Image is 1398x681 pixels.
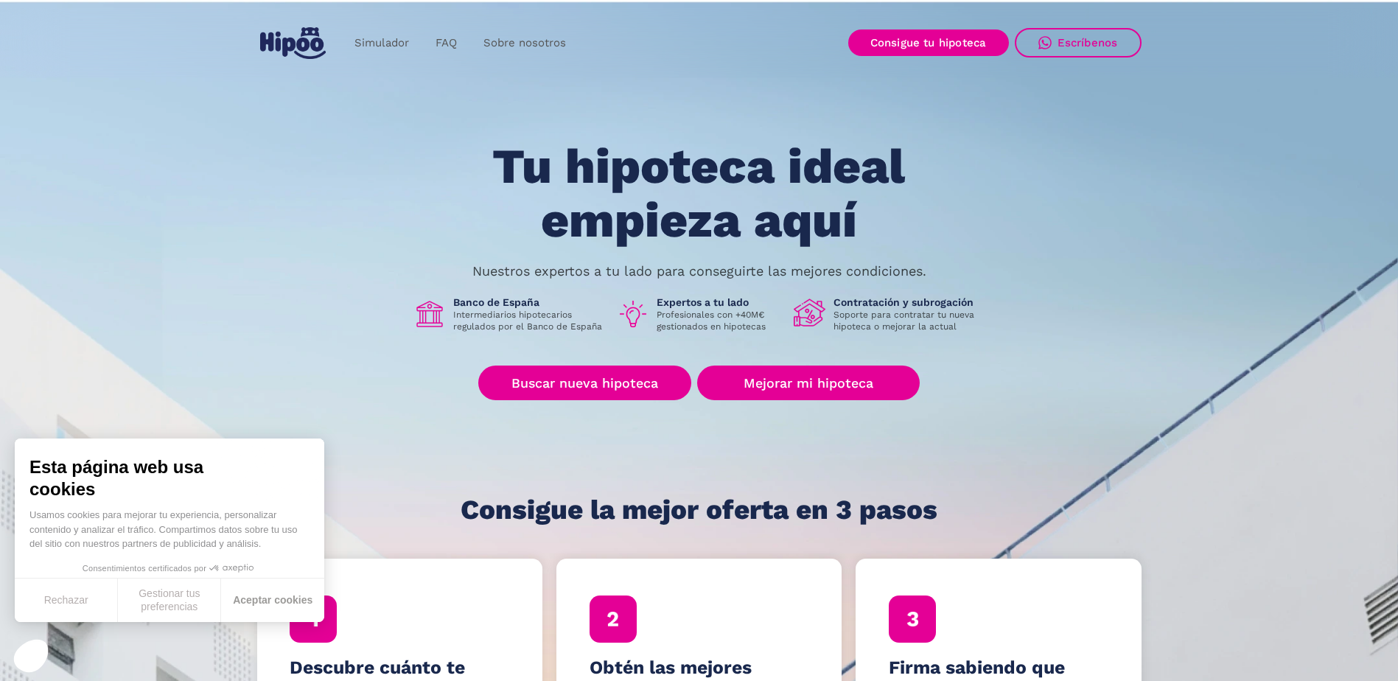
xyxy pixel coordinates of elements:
h1: Contratación y subrogación [833,296,985,309]
a: FAQ [422,29,470,57]
p: Profesionales con +40M€ gestionados en hipotecas [657,309,782,332]
a: Sobre nosotros [470,29,579,57]
a: Mejorar mi hipoteca [697,366,919,400]
a: Consigue tu hipoteca [848,29,1009,56]
h1: Expertos a tu lado [657,296,782,309]
a: Escríbenos [1015,28,1142,57]
p: Nuestros expertos a tu lado para conseguirte las mejores condiciones. [472,265,926,277]
a: Buscar nueva hipoteca [478,366,691,400]
h1: Tu hipoteca ideal empieza aquí [419,140,978,247]
a: Simulador [341,29,422,57]
div: Escríbenos [1058,36,1118,49]
a: home [257,21,329,65]
h1: Banco de España [453,296,605,309]
p: Intermediarios hipotecarios regulados por el Banco de España [453,309,605,332]
p: Soporte para contratar tu nueva hipoteca o mejorar la actual [833,309,985,332]
h1: Consigue la mejor oferta en 3 pasos [461,495,937,525]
